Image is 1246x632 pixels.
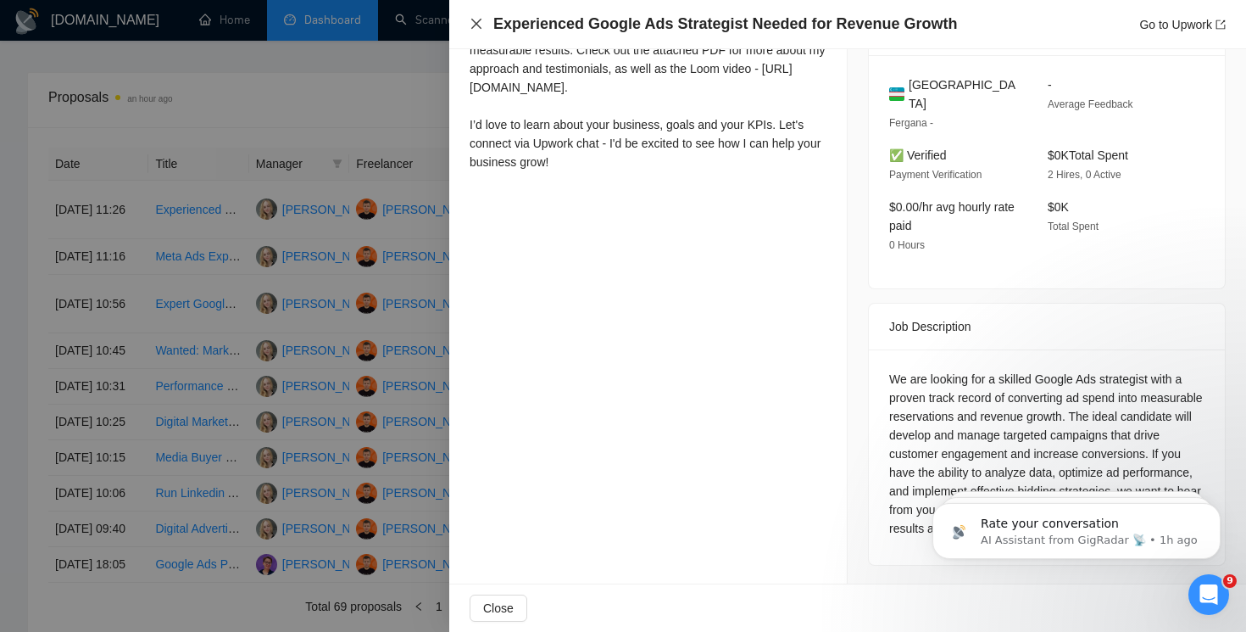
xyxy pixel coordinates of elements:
span: ✅ Verified [889,148,947,162]
span: Average Feedback [1048,98,1133,110]
span: 9 [1223,574,1237,588]
span: Payment Verification [889,169,982,181]
h4: Experienced Google Ads Strategist Needed for Revenue Growth [493,14,957,35]
span: export [1215,20,1226,30]
img: 🇺🇿 [889,85,904,103]
span: $0K Total Spent [1048,148,1128,162]
span: Close [483,599,514,618]
span: $0.00/hr avg hourly rate paid [889,200,1015,232]
div: Job Description [889,304,1204,350]
span: - [1048,78,1052,92]
span: $0K [1048,200,1069,214]
a: Go to Upworkexport [1139,18,1226,31]
span: Total Spent [1048,221,1099,232]
button: Close [470,595,527,622]
button: Close [470,17,483,31]
div: We are looking for a skilled Google Ads strategist with a proven track record of converting ad sp... [889,370,1204,538]
iframe: Intercom notifications message [907,467,1246,586]
span: close [470,17,483,31]
span: [GEOGRAPHIC_DATA] [909,76,1021,113]
span: 0 Hours [889,239,925,251]
span: Fergana - [889,117,933,129]
iframe: Intercom live chat [1188,574,1229,615]
span: 2 Hires, 0 Active [1048,169,1121,181]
